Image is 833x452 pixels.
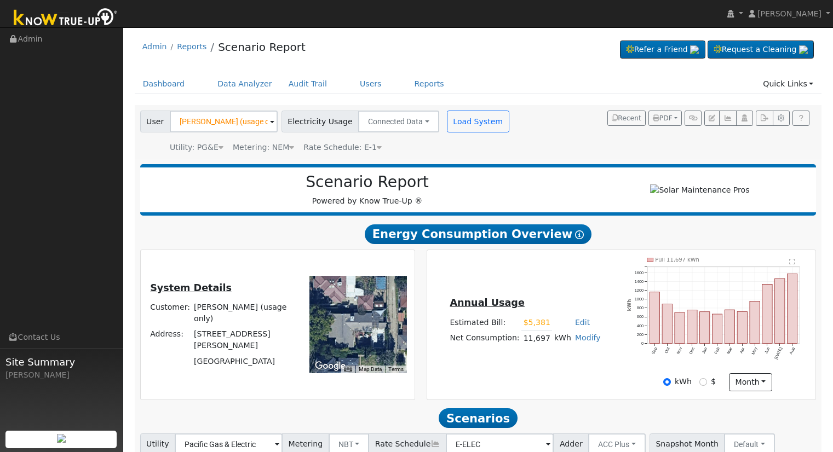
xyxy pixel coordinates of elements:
a: Refer a Friend [620,40,705,59]
img: retrieve [690,45,699,54]
text:  [789,258,795,265]
text: Nov [676,346,683,355]
button: Settings [773,111,790,126]
td: [PERSON_NAME] (usage only) [192,299,295,326]
div: Metering: NEM [233,142,294,153]
td: [GEOGRAPHIC_DATA] [192,354,295,369]
u: System Details [150,282,232,293]
text: 800 [637,305,644,310]
a: Edit [575,318,590,327]
img: retrieve [57,434,66,443]
rect: onclick="" [687,310,697,344]
td: Address: [148,327,192,354]
text: May [751,346,759,356]
rect: onclick="" [700,312,710,344]
rect: onclick="" [650,292,659,344]
a: Scenario Report [218,40,306,54]
text: 600 [637,314,644,319]
a: Audit Trail [280,74,335,94]
text: 200 [637,332,644,337]
input: Select a User [170,111,278,132]
text: Jan [701,346,708,355]
a: Request a Cleaning [708,40,814,59]
text: 1200 [635,288,644,293]
text: 1000 [635,297,644,302]
td: Estimated Bill: [448,315,521,331]
label: kWh [675,376,692,387]
button: Keyboard shortcuts [344,366,352,373]
a: Help Link [792,111,809,126]
button: Login As [736,111,753,126]
button: Generate Report Link [685,111,702,126]
a: Terms (opens in new tab) [388,366,404,372]
i: Show Help [575,230,584,239]
div: [PERSON_NAME] [5,369,117,381]
button: PDF [648,111,682,126]
text: 400 [637,323,644,328]
text: Jun [763,346,771,355]
img: Solar Maintenance Pros [650,184,749,196]
text: Pull 11,697 kWh [656,257,700,263]
a: Modify [575,333,601,342]
button: Map Data [359,366,382,373]
td: Customer: [148,299,192,326]
a: Data Analyzer [209,74,280,94]
text: [DATE] [774,346,784,360]
img: retrieve [799,45,808,54]
rect: onclick="" [775,279,785,343]
span: Scenarios [439,408,517,428]
text: Oct [664,346,671,354]
span: PDF [653,114,673,122]
a: Reports [406,74,452,94]
h2: Scenario Report [151,173,583,192]
a: Admin [142,42,167,51]
text: kWh [627,299,633,311]
button: Export Interval Data [756,111,773,126]
text: Sep [651,346,658,355]
td: Net Consumption: [448,331,521,346]
text: 1600 [635,270,644,275]
div: Powered by Know True-Up ® [146,173,589,207]
rect: onclick="" [675,312,685,343]
label: $ [711,376,716,387]
span: [PERSON_NAME] [757,9,821,18]
span: Site Summary [5,355,117,369]
text: Mar [726,346,734,355]
rect: onclick="" [662,304,672,343]
div: Utility: PG&E [170,142,223,153]
img: Know True-Up [8,6,123,31]
rect: onclick="" [762,284,772,343]
button: Recent [607,111,646,126]
img: Google [312,359,348,373]
text: 0 [641,341,644,346]
a: Quick Links [755,74,821,94]
span: Energy Consumption Overview [365,224,591,244]
u: Annual Usage [450,297,524,308]
a: Reports [177,42,206,51]
button: month [729,373,772,392]
button: Multi-Series Graph [719,111,736,126]
span: Electricity Usage [282,111,359,132]
text: Feb [714,346,721,355]
td: kWh [552,331,573,346]
a: Open this area in Google Maps (opens a new window) [312,359,348,373]
text: 1400 [635,279,644,284]
td: 11,697 [521,331,552,346]
text: Aug [789,346,796,355]
td: [STREET_ADDRESS][PERSON_NAME] [192,327,295,354]
button: Edit User [704,111,720,126]
span: User [140,111,170,132]
text: Apr [739,346,746,355]
rect: onclick="" [750,302,760,344]
input: $ [699,378,707,386]
rect: onclick="" [713,314,722,343]
a: Dashboard [135,74,193,94]
rect: onclick="" [788,274,797,343]
button: Connected Data [358,111,439,132]
button: Load System [447,111,509,132]
rect: onclick="" [737,311,747,343]
a: Users [352,74,390,94]
td: $5,381 [521,315,552,331]
rect: onclick="" [725,310,735,343]
input: kWh [663,378,671,386]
